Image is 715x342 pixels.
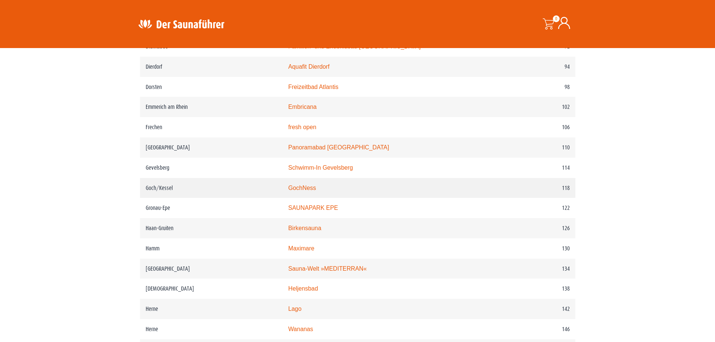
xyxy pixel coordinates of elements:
[140,299,283,319] td: Herne
[497,279,575,299] td: 138
[497,158,575,178] td: 114
[140,279,283,299] td: [DEMOGRAPHIC_DATA]
[288,104,317,110] a: Embricana
[497,77,575,97] td: 98
[140,97,283,117] td: Emmerich am Rhein
[288,144,389,151] a: Panoramabad [GEOGRAPHIC_DATA]
[140,158,283,178] td: Gevelsberg
[497,97,575,117] td: 102
[497,198,575,218] td: 122
[140,77,283,97] td: Dorsten
[288,285,318,292] a: Heljensbad
[553,15,560,22] span: 0
[140,57,283,77] td: Dierdorf
[140,117,283,137] td: Frechen
[288,306,301,312] a: Lago
[288,63,330,70] a: Aquafit Dierdorf
[497,57,575,77] td: 94
[288,185,316,191] a: GochNess
[497,319,575,339] td: 146
[140,238,283,259] td: Hamm
[288,164,353,171] a: Schwimm-In Gevelsberg
[497,299,575,319] td: 142
[288,245,314,252] a: Maximare
[497,117,575,137] td: 106
[288,225,321,231] a: Birkensauna
[497,259,575,279] td: 134
[140,137,283,158] td: [GEOGRAPHIC_DATA]
[497,218,575,238] td: 126
[140,259,283,279] td: [GEOGRAPHIC_DATA]
[288,84,339,90] a: Freizeitbad Atlantis
[140,178,283,198] td: Goch/Kessel
[497,178,575,198] td: 118
[288,265,367,272] a: Sauna-Welt »MEDITERRAN«
[140,218,283,238] td: Haan-Gruiten
[497,238,575,259] td: 130
[140,319,283,339] td: Herne
[140,198,283,218] td: Gronau-Epe
[288,124,316,130] a: fresh open
[288,205,338,211] a: SAUNAPARK EPE
[497,137,575,158] td: 110
[288,326,313,332] a: Wananas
